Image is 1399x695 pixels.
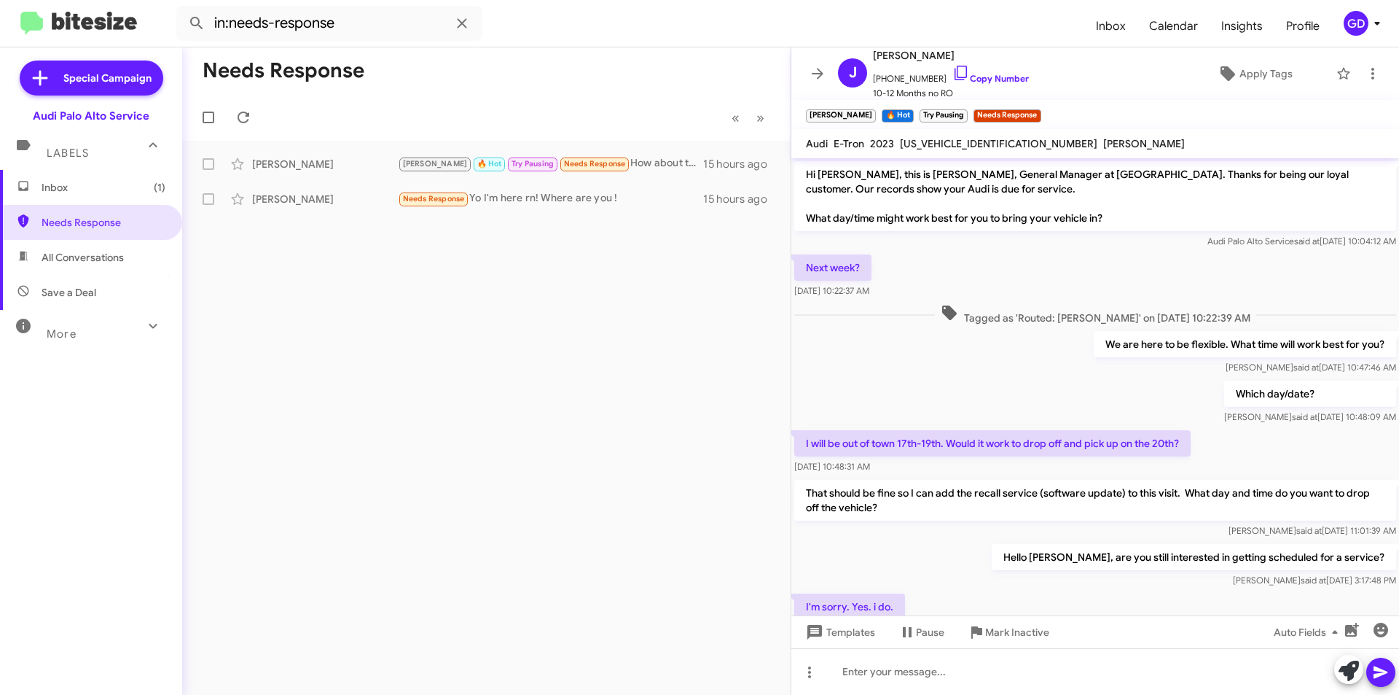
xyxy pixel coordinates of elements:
span: Labels [47,147,89,160]
span: E-Tron [834,137,864,150]
button: Next [748,103,773,133]
span: said at [1301,575,1326,586]
button: Pause [887,619,956,645]
span: All Conversations [42,250,124,265]
button: GD [1331,11,1383,36]
input: Search [176,6,482,41]
button: Auto Fields [1262,619,1355,645]
button: Previous [723,103,748,133]
button: Mark Inactive [956,619,1061,645]
span: « [732,109,740,127]
span: [PERSON_NAME] [DATE] 3:17:48 PM [1233,575,1396,586]
span: More [47,327,77,341]
span: [PERSON_NAME] [DATE] 10:47:46 AM [1226,362,1396,373]
span: [PERSON_NAME] [403,159,468,168]
span: [PERSON_NAME] [DATE] 11:01:39 AM [1228,525,1396,536]
p: Hi [PERSON_NAME], this is [PERSON_NAME], General Manager at [GEOGRAPHIC_DATA]. Thanks for being o... [794,161,1396,231]
span: Templates [803,619,875,645]
span: 10-12 Months no RO [873,86,1029,101]
button: Templates [791,619,887,645]
a: Profile [1274,5,1331,47]
a: Special Campaign [20,61,163,96]
p: I will be out of town 17th-19th. Would it work to drop off and pick up on the 20th? [794,430,1191,457]
span: [US_VEHICLE_IDENTIFICATION_NUMBER] [900,137,1097,150]
span: Inbox [42,180,165,195]
span: Auto Fields [1274,619,1344,645]
span: » [756,109,764,127]
a: Insights [1210,5,1274,47]
div: 15 hours ago [703,192,779,206]
a: Copy Number [952,73,1029,84]
div: 15 hours ago [703,157,779,171]
span: said at [1294,236,1320,246]
span: [PERSON_NAME] [873,47,1029,64]
a: Calendar [1137,5,1210,47]
span: said at [1292,411,1317,422]
p: That should be fine so I can add the recall service (software update) to this visit. What day and... [794,480,1396,521]
span: [PERSON_NAME] [1103,137,1185,150]
div: GD [1344,11,1368,36]
a: Inbox [1084,5,1137,47]
span: Special Campaign [63,71,152,85]
small: [PERSON_NAME] [806,109,876,123]
span: Needs Response [42,215,165,230]
div: Yo I'm here rn! Where are you ! [398,190,703,207]
h1: Needs Response [203,59,364,82]
span: 2023 [870,137,894,150]
p: Next week? [794,255,871,281]
span: [PHONE_NUMBER] [873,64,1029,86]
p: Which day/date? [1224,381,1396,407]
span: Try Pausing [512,159,554,168]
span: [PERSON_NAME] [DATE] 10:48:09 AM [1224,411,1396,422]
span: Mark Inactive [985,619,1049,645]
nav: Page navigation example [724,103,773,133]
p: We are here to be flexible. What time will work best for you? [1094,331,1396,357]
div: [PERSON_NAME] [252,192,398,206]
span: Apply Tags [1239,61,1293,87]
span: J [849,61,857,85]
small: Needs Response [973,109,1041,123]
div: Audi Palo Alto Service [33,109,149,123]
span: 🔥 Hot [477,159,502,168]
small: Try Pausing [920,109,968,123]
span: (1) [154,180,165,195]
span: Needs Response [564,159,626,168]
span: Needs Response [403,194,465,203]
small: 🔥 Hot [882,109,913,123]
span: Tagged as 'Routed: [PERSON_NAME]' on [DATE] 10:22:39 AM [935,304,1256,325]
span: Audi Palo Alto Service [DATE] 10:04:12 AM [1207,236,1396,246]
button: Apply Tags [1180,61,1329,87]
p: Hello [PERSON_NAME], are you still interested in getting scheduled for a service? [992,544,1396,570]
span: Save a Deal [42,285,96,300]
span: said at [1296,525,1322,536]
p: I'm sorry. Yes. i do. [794,594,905,620]
span: [DATE] 10:48:31 AM [794,461,870,472]
span: Audi [806,137,828,150]
div: How about the afternoon of the 16th? [398,155,703,172]
span: said at [1293,362,1319,373]
span: Pause [916,619,944,645]
div: [PERSON_NAME] [252,157,398,171]
span: [DATE] 10:22:37 AM [794,285,869,296]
